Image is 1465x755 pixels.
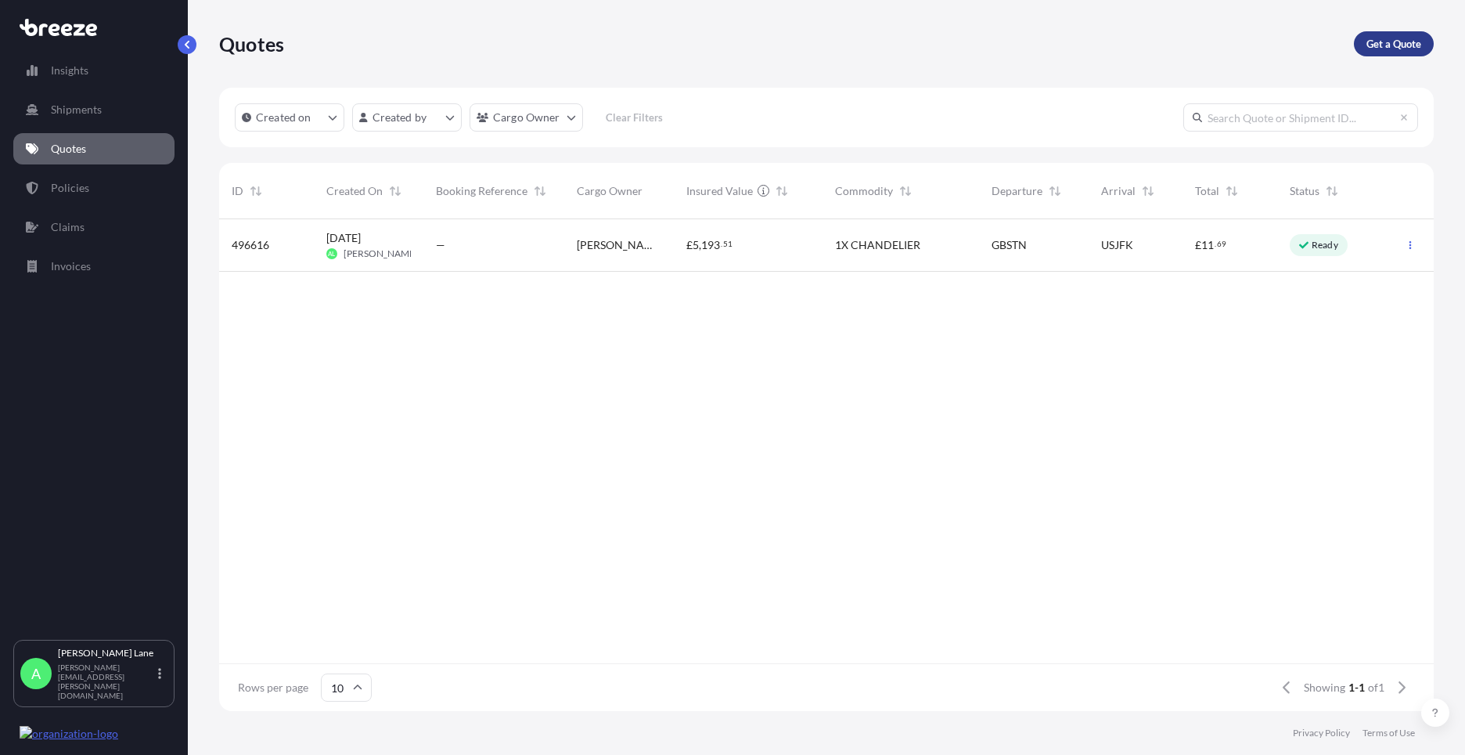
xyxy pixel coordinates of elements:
[232,183,243,199] span: ID
[1312,239,1338,251] p: Ready
[13,55,175,86] a: Insights
[31,666,41,681] span: A
[992,237,1027,253] span: GBSTN
[701,240,720,251] span: 193
[493,110,560,125] p: Cargo Owner
[1183,103,1418,132] input: Search Quote or Shipment ID...
[328,246,335,262] span: AL
[470,103,583,132] button: cargoOwner Filter options
[721,241,722,247] span: .
[13,172,175,204] a: Policies
[13,133,175,164] a: Quotes
[13,94,175,125] a: Shipments
[13,211,175,243] a: Claims
[686,183,753,199] span: Insured Value
[1201,240,1214,251] span: 11
[606,110,663,125] p: Clear Filters
[1195,240,1201,251] span: £
[58,663,155,700] p: [PERSON_NAME][EMAIL_ADDRESS][PERSON_NAME][DOMAIN_NAME]
[51,102,102,117] p: Shipments
[835,237,920,253] span: 1X CHANDELIER
[219,31,284,56] p: Quotes
[693,240,699,251] span: 5
[723,241,732,247] span: 51
[1222,182,1241,200] button: Sort
[51,63,88,78] p: Insights
[1354,31,1434,56] a: Get a Quote
[699,240,701,251] span: ,
[247,182,265,200] button: Sort
[1217,241,1226,247] span: 69
[577,237,661,253] span: [PERSON_NAME] ANTIQUES
[1101,237,1133,253] span: USJFK
[896,182,915,200] button: Sort
[835,183,893,199] span: Commodity
[326,230,361,246] span: [DATE]
[344,247,418,260] span: [PERSON_NAME]
[1348,680,1365,695] span: 1-1
[238,680,308,695] span: Rows per page
[1304,680,1345,695] span: Showing
[373,110,427,125] p: Created by
[51,141,86,157] p: Quotes
[1195,183,1219,199] span: Total
[1323,182,1341,200] button: Sort
[235,103,344,132] button: createdOn Filter options
[20,726,118,742] img: organization-logo
[1293,727,1350,739] a: Privacy Policy
[1215,241,1216,247] span: .
[51,180,89,196] p: Policies
[1290,183,1319,199] span: Status
[352,103,462,132] button: createdBy Filter options
[13,251,175,282] a: Invoices
[1101,183,1136,199] span: Arrival
[1368,680,1384,695] span: of 1
[436,237,445,253] span: —
[992,183,1042,199] span: Departure
[256,110,311,125] p: Created on
[531,182,549,200] button: Sort
[686,240,693,251] span: £
[386,182,405,200] button: Sort
[58,647,155,659] p: [PERSON_NAME] Lane
[232,237,269,253] span: 496616
[772,182,791,200] button: Sort
[51,219,85,235] p: Claims
[1362,727,1415,739] a: Terms of Use
[1366,36,1421,52] p: Get a Quote
[1046,182,1064,200] button: Sort
[577,183,643,199] span: Cargo Owner
[326,183,383,199] span: Created On
[51,258,91,274] p: Invoices
[436,183,527,199] span: Booking Reference
[1139,182,1157,200] button: Sort
[591,105,679,130] button: Clear Filters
